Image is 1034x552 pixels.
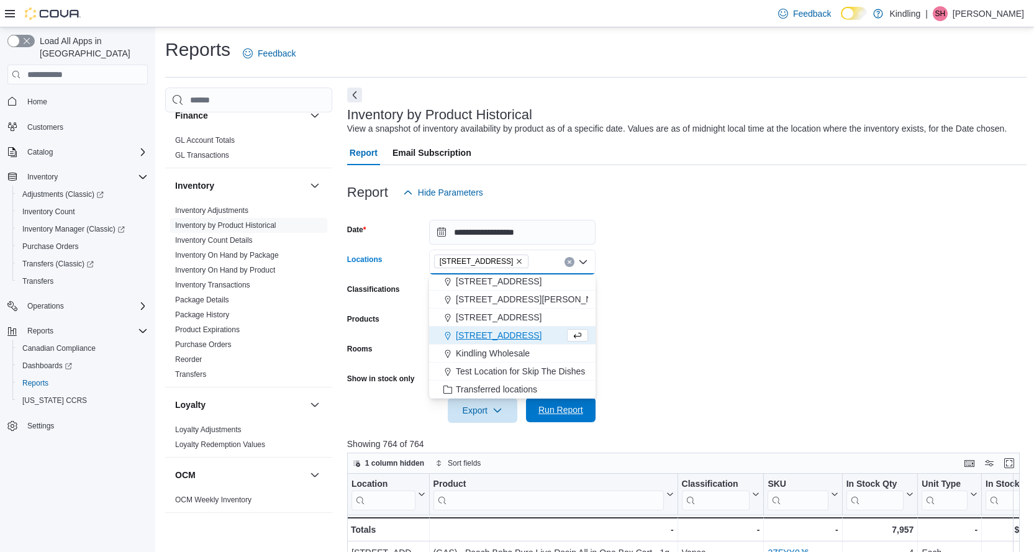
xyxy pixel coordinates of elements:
nav: Complex example [7,87,148,467]
div: - [922,522,977,537]
div: In Stock Qty [846,479,904,510]
a: [US_STATE] CCRS [17,393,92,408]
span: GL Transactions [175,150,229,160]
img: Cova [25,7,81,20]
a: Transfers [175,370,206,379]
label: Show in stock only [347,374,415,384]
label: Locations [347,255,383,265]
a: Adjustments (Classic) [12,186,153,203]
div: - [768,522,838,537]
button: Clear input [565,257,574,267]
div: Loyalty [165,422,332,457]
span: 1 column hidden [365,458,424,468]
div: View a snapshot of inventory availability by product as of a specific date. Values are as of midn... [347,122,1007,135]
a: OCM Weekly Inventory [175,495,252,504]
h3: Loyalty [175,399,206,411]
h3: Inventory [175,179,214,192]
button: Inventory [22,170,63,184]
span: Catalog [22,145,148,160]
button: Loyalty [175,399,305,411]
span: [STREET_ADDRESS] [456,275,542,287]
a: Package Details [175,296,229,304]
span: Transferred locations [456,383,537,396]
span: Inventory On Hand by Package [175,250,279,260]
a: Inventory On Hand by Product [175,266,275,274]
span: Feedback [793,7,831,20]
button: Inventory [175,179,305,192]
span: Reports [22,378,48,388]
span: Catalog [27,147,53,157]
span: Transfers (Classic) [17,256,148,271]
a: Transfers (Classic) [12,255,153,273]
a: Inventory Count Details [175,236,253,245]
button: Hide Parameters [398,180,488,205]
button: Transferred locations [429,381,596,399]
button: Close list of options [578,257,588,267]
span: Inventory Count [22,207,75,217]
span: Export [455,398,510,423]
a: Inventory Manager (Classic) [17,222,130,237]
span: Purchase Orders [17,239,148,254]
button: [STREET_ADDRESS] [429,273,596,291]
a: Inventory Adjustments [175,206,248,215]
button: Unit Type [922,479,977,510]
div: Unit Type [922,479,968,491]
button: Finance [307,108,322,123]
span: Inventory Count [17,204,148,219]
span: Customers [27,122,63,132]
div: Classification [681,479,750,491]
a: Settings [22,419,59,433]
div: Choose from the following options [429,183,596,399]
button: Run Report [526,397,596,422]
span: Loyalty Adjustments [175,425,242,435]
span: Transfers [22,276,53,286]
span: Transfers [17,274,148,289]
button: Catalog [22,145,58,160]
button: Home [2,92,153,110]
a: Purchase Orders [17,239,84,254]
button: Reports [12,374,153,392]
p: Showing 764 of 764 [347,438,1027,450]
button: Operations [2,297,153,315]
span: Kindling Wholesale [456,347,530,360]
button: Customers [2,118,153,136]
span: [STREET_ADDRESS] [456,329,542,342]
span: [STREET_ADDRESS] [440,255,514,268]
div: SKU URL [768,479,828,510]
a: Feedback [773,1,836,26]
span: Operations [22,299,148,314]
a: Adjustments (Classic) [17,187,109,202]
button: Enter fullscreen [1002,456,1017,471]
input: Press the down key to open a popover containing a calendar. [429,220,596,245]
a: Reports [17,376,53,391]
span: OCM Weekly Inventory [175,495,252,505]
p: | [925,6,928,21]
h3: Report [347,185,388,200]
button: Remove 35 Pine Street from selection in this group [515,258,523,265]
button: Export [448,398,517,423]
span: GL Account Totals [175,135,235,145]
button: [STREET_ADDRESS] [429,309,596,327]
span: Sort fields [448,458,481,468]
div: Location [351,479,415,510]
div: Unit Type [922,479,968,510]
span: Settings [27,421,54,431]
button: Next [347,88,362,102]
button: Test Location for Skip The Dishes [429,363,596,381]
a: Feedback [238,41,301,66]
a: GL Transactions [175,151,229,160]
button: Sort fields [430,456,486,471]
a: Inventory by Product Historical [175,221,276,230]
button: Pricing [175,524,305,536]
a: Inventory Count [17,204,80,219]
button: Location [351,479,425,510]
span: Report [350,140,378,165]
span: Operations [27,301,64,311]
button: [STREET_ADDRESS] [429,327,596,345]
button: [US_STATE] CCRS [12,392,153,409]
div: - [681,522,760,537]
h1: Reports [165,37,230,62]
button: Classification [681,479,760,510]
div: OCM [165,492,332,512]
